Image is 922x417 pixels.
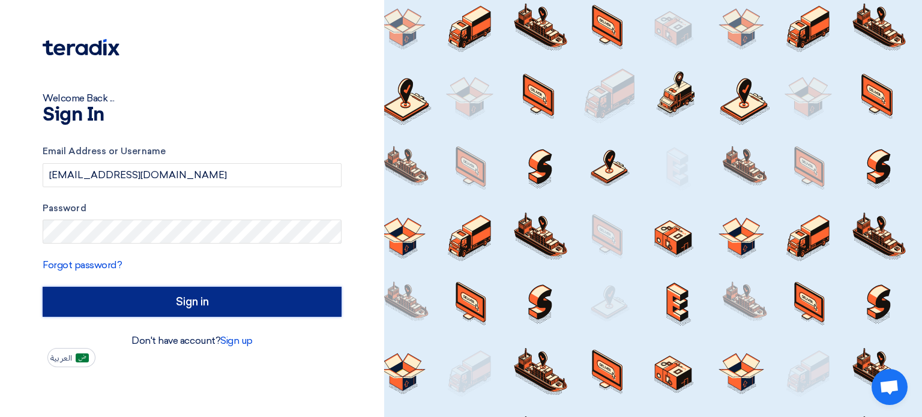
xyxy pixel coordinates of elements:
input: Enter your business email or username [43,163,342,187]
a: Sign up [220,335,253,346]
img: Teradix logo [43,39,119,56]
div: Don't have account? [43,334,342,348]
img: ar-AR.png [76,353,89,362]
h1: Sign In [43,106,342,125]
button: العربية [47,348,95,367]
div: Welcome Back ... [43,91,342,106]
label: Email Address or Username [43,145,342,158]
input: Sign in [43,287,342,317]
label: Password [43,202,342,215]
div: Open chat [872,369,908,405]
a: Forgot password? [43,259,122,271]
span: العربية [50,354,72,362]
